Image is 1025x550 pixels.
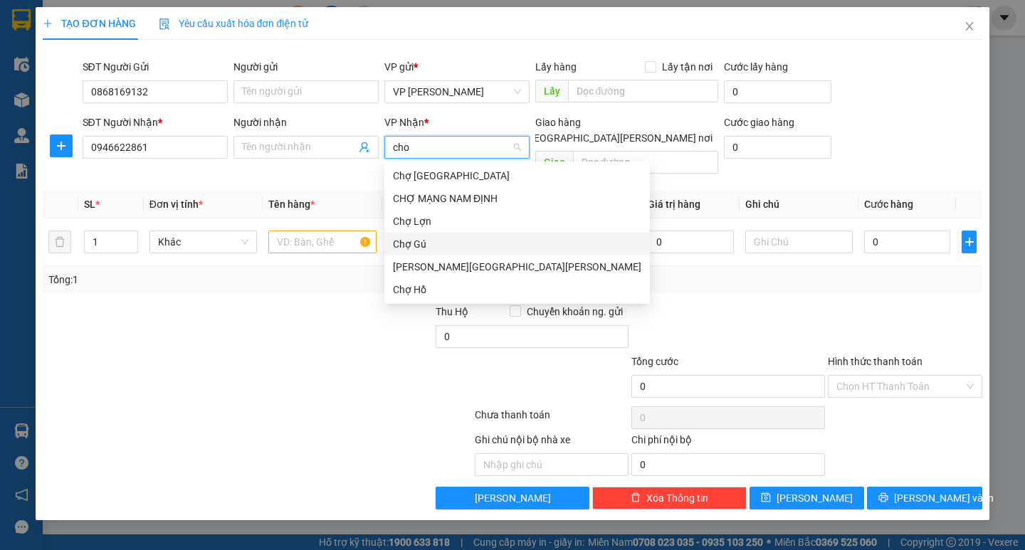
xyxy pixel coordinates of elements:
label: Cước giao hàng [724,117,794,128]
button: delete [48,231,71,253]
span: Tên hàng [268,199,315,210]
span: Lấy tận nơi [656,59,718,75]
div: SĐT Người Nhận [83,115,228,130]
input: Ghi Chú [745,231,853,253]
span: [PERSON_NAME] và In [894,490,994,506]
span: Đơn vị tính [149,199,203,210]
button: [PERSON_NAME] [436,487,590,509]
input: Cước lấy hàng [724,80,831,103]
span: Khác [158,231,248,253]
div: CHỢ MẠNG NAM ĐỊNH [393,191,641,206]
span: SL [84,199,95,210]
button: plus [50,134,73,157]
span: close [964,21,975,32]
button: Close [950,7,989,47]
input: VD: Bàn, Ghế [268,231,376,253]
button: printer[PERSON_NAME] và In [867,487,982,509]
span: Chuyển khoản ng. gửi [521,304,629,319]
div: Chợ Gú [393,236,641,252]
span: Giá trị hàng [648,199,700,210]
div: Chợ Lợn [393,213,641,229]
span: Gửi [11,58,26,68]
div: CHỢ MẠNG NAM ĐỊNH [384,187,650,210]
button: save[PERSON_NAME] [750,487,864,509]
span: Giao hàng [535,117,581,128]
div: Chợ Gú [384,233,650,255]
span: Lấy [535,80,568,102]
div: Người gửi [233,59,379,75]
span: - [44,96,111,108]
span: [PERSON_NAME] [777,490,853,506]
th: Ghi chú [740,191,858,218]
button: plus [962,231,976,253]
span: 0919787926 [48,96,111,108]
strong: CÔNG TY VẬN TẢI ĐỨC TRƯỞNG [31,8,184,18]
span: plus [51,140,72,152]
div: Chợ Đồng Hòa [384,164,650,187]
span: VP Trần Bình [393,81,521,102]
span: VP [PERSON_NAME] - [41,51,174,89]
span: [PERSON_NAME] [475,490,551,506]
span: Thu Hộ [436,306,468,317]
input: Cước giao hàng [724,136,831,159]
input: Dọc đường [573,151,718,174]
span: TẠO ĐƠN HÀNG [43,18,135,29]
div: Chi phí nội bộ [631,432,825,453]
span: user-add [359,142,370,153]
div: Người nhận [233,115,379,130]
span: Tổng cước [631,356,678,367]
span: [GEOGRAPHIC_DATA][PERSON_NAME] nơi [518,130,718,146]
input: Nhập ghi chú [475,453,629,476]
span: plus [43,18,53,28]
div: SĐT Người Gửi [83,59,228,75]
div: Chợ Hồ [384,278,650,301]
div: Chợ [GEOGRAPHIC_DATA] [393,168,641,184]
button: deleteXóa Thông tin [592,487,747,509]
div: Chợ Lợn [384,210,650,233]
div: Chưa thanh toán [473,407,631,432]
div: [PERSON_NAME][GEOGRAPHIC_DATA][PERSON_NAME] [393,259,641,275]
input: 0 [648,231,734,253]
span: Giao [535,151,573,174]
div: Ghi chú nội bộ nhà xe [475,432,629,453]
div: Chợ Hồ [393,282,641,297]
span: delete [631,492,641,504]
span: plus [962,236,975,248]
span: 14 [PERSON_NAME], [PERSON_NAME] [41,51,174,89]
span: Xóa Thông tin [646,490,708,506]
div: Chợ Thượng Phúc [384,255,650,278]
label: Cước lấy hàng [724,61,788,73]
strong: HOTLINE : [83,21,131,31]
span: Lấy hàng [535,61,577,73]
span: Cước hàng [864,199,913,210]
img: icon [159,18,170,30]
span: VP Nhận [384,117,424,128]
span: - [41,36,45,48]
div: Tổng: 1 [48,272,396,287]
div: VP gửi [384,59,530,75]
span: printer [878,492,888,504]
label: Hình thức thanh toán [828,356,922,367]
input: Dọc đường [568,80,718,102]
span: save [761,492,771,504]
span: Yêu cầu xuất hóa đơn điện tử [159,18,309,29]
